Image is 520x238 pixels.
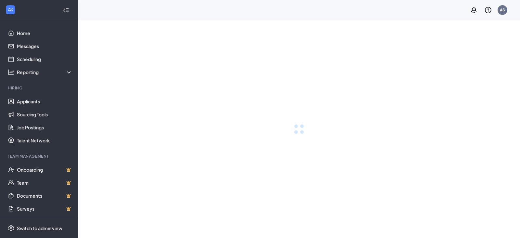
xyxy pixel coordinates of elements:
[63,7,69,13] svg: Collapse
[17,95,72,108] a: Applicants
[17,202,72,215] a: SurveysCrown
[17,27,72,40] a: Home
[17,176,72,189] a: TeamCrown
[8,85,71,91] div: Hiring
[500,7,505,13] div: AS
[17,225,62,231] div: Switch to admin view
[17,53,72,66] a: Scheduling
[8,225,14,231] svg: Settings
[17,40,72,53] a: Messages
[8,69,14,75] svg: Analysis
[17,163,72,176] a: OnboardingCrown
[470,6,478,14] svg: Notifications
[484,6,492,14] svg: QuestionInfo
[17,69,73,75] div: Reporting
[8,153,71,159] div: Team Management
[17,121,72,134] a: Job Postings
[17,189,72,202] a: DocumentsCrown
[7,7,14,13] svg: WorkstreamLogo
[17,134,72,147] a: Talent Network
[17,108,72,121] a: Sourcing Tools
